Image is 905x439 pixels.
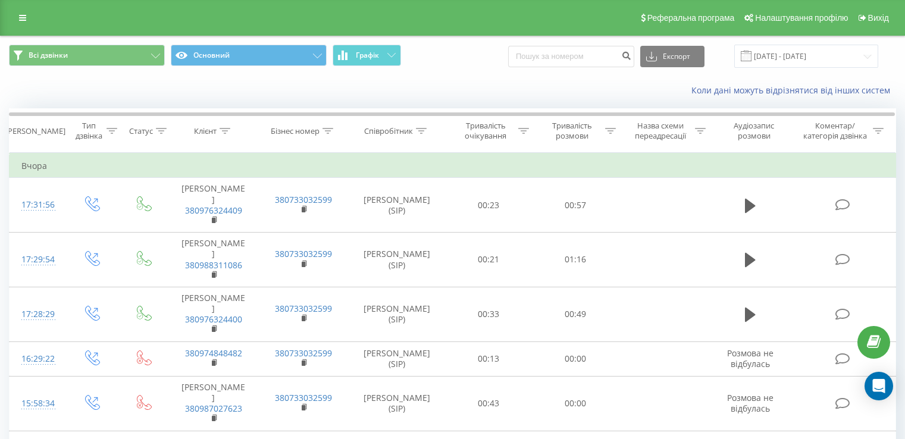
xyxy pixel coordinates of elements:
div: Статус [129,126,153,136]
a: 380987027623 [185,403,242,414]
div: Open Intercom Messenger [865,372,893,400]
input: Пошук за номером [508,46,634,67]
div: Тривалість очікування [456,121,516,141]
td: [PERSON_NAME] (SIP) [349,233,446,287]
a: Коли дані можуть відрізнятися вiд інших систем [691,84,896,96]
div: 15:58:34 [21,392,53,415]
div: 17:29:54 [21,248,53,271]
div: [PERSON_NAME] [5,126,65,136]
td: Вчора [10,154,896,178]
div: Бізнес номер [271,126,320,136]
span: Розмова не відбулась [727,392,774,414]
td: [PERSON_NAME] [168,178,258,233]
a: 380733032599 [275,303,332,314]
td: 00:33 [446,287,532,341]
td: 00:57 [532,178,618,233]
button: Експорт [640,46,704,67]
div: 17:31:56 [21,193,53,217]
div: Аудіозапис розмови [719,121,789,141]
span: Вихід [868,13,889,23]
td: [PERSON_NAME] (SIP) [349,287,446,341]
a: 380976324400 [185,313,242,325]
a: 380976324409 [185,205,242,216]
button: Основний [171,45,327,66]
span: Графік [356,51,379,59]
a: 380733032599 [275,194,332,205]
span: Налаштування профілю [755,13,848,23]
span: Розмова не відбулась [727,347,774,369]
div: Тип дзвінка [75,121,103,141]
td: 01:16 [532,233,618,287]
td: 00:49 [532,287,618,341]
td: 00:13 [446,341,532,376]
span: Реферальна програма [647,13,735,23]
td: 00:00 [532,341,618,376]
div: 16:29:22 [21,347,53,371]
div: Співробітник [364,126,413,136]
div: Тривалість розмови [543,121,602,141]
td: 00:21 [446,233,532,287]
td: [PERSON_NAME] (SIP) [349,376,446,431]
div: Назва схеми переадресації [630,121,692,141]
td: 00:00 [532,376,618,431]
td: [PERSON_NAME] [168,287,258,341]
a: 380733032599 [275,248,332,259]
div: Клієнт [194,126,217,136]
button: Графік [333,45,401,66]
td: 00:23 [446,178,532,233]
td: 00:43 [446,376,532,431]
div: Коментар/категорія дзвінка [800,121,870,141]
td: [PERSON_NAME] [168,233,258,287]
a: 380988311086 [185,259,242,271]
div: 17:28:29 [21,303,53,326]
td: [PERSON_NAME] (SIP) [349,178,446,233]
a: 380733032599 [275,347,332,359]
button: Всі дзвінки [9,45,165,66]
span: Всі дзвінки [29,51,68,60]
td: [PERSON_NAME] (SIP) [349,341,446,376]
a: 380733032599 [275,392,332,403]
a: 380974848482 [185,347,242,359]
td: [PERSON_NAME] [168,376,258,431]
